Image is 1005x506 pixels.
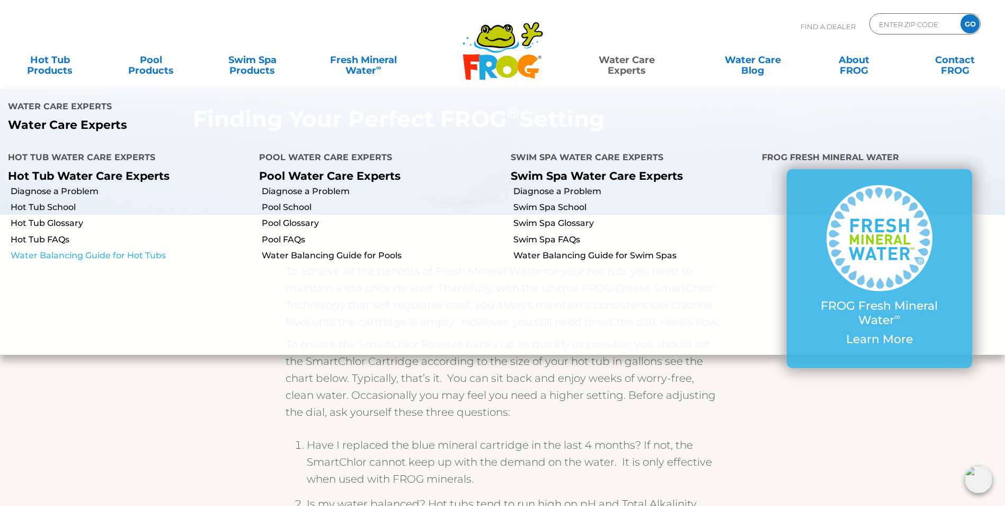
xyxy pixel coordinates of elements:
[8,97,495,118] h4: Water Care Experts
[513,250,754,261] a: Water Balancing Guide for Swim Spas
[262,250,502,261] a: Water Balancing Guide for Pools
[8,118,495,132] p: Water Care Experts
[801,13,856,40] p: Find A Dealer
[307,437,720,495] li: Have I replaced the blue mineral cartridge in the last 4 months? If not, the SmartChlor cannot ke...
[8,169,170,182] a: Hot Tub Water Care Experts
[213,49,292,71] a: Swim SpaProducts
[259,148,494,169] h4: Pool Water Care Experts
[960,14,980,33] input: GO
[894,311,901,322] sup: ∞
[262,202,502,213] a: Pool School
[713,49,792,71] a: Water CareBlog
[513,202,754,213] a: Swim Spa School
[814,49,893,71] a: AboutFROG
[262,186,502,197] a: Diagnose a Problem
[808,185,951,352] a: FROG Fresh Mineral Water∞ Learn More
[878,16,949,32] input: Zip Code Form
[262,217,502,229] a: Pool Glossary
[808,299,951,327] p: FROG Fresh Mineral Water
[808,333,951,346] p: Learn More
[915,49,994,71] a: ContactFROG
[112,49,191,71] a: PoolProducts
[376,63,381,72] sup: ∞
[262,234,502,246] a: Pool FAQs
[513,217,754,229] a: Swim Spa Glossary
[511,148,746,169] h4: Swim Spa Water Care Experts
[11,186,251,197] a: Diagnose a Problem
[11,217,251,229] a: Hot Tub Glossary
[11,49,90,71] a: Hot TubProducts
[762,148,997,169] h4: FROG Fresh Mineral Water
[563,49,691,71] a: Water CareExperts
[513,234,754,246] a: Swim Spa FAQs
[965,466,992,493] img: openIcon
[314,49,413,71] a: Fresh MineralWater∞
[11,234,251,246] a: Hot Tub FAQs
[259,169,401,182] a: Pool Water Care Experts
[11,202,251,213] a: Hot Tub School
[8,148,243,169] h4: Hot Tub Water Care Experts
[11,250,251,261] a: Water Balancing Guide for Hot Tubs
[513,186,754,197] a: Diagnose a Problem
[511,169,683,182] a: Swim Spa Water Care Experts
[286,336,720,421] p: To ensure the SmartChlor Reserve banks up as quickly as possible, you should set the SmartChlor C...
